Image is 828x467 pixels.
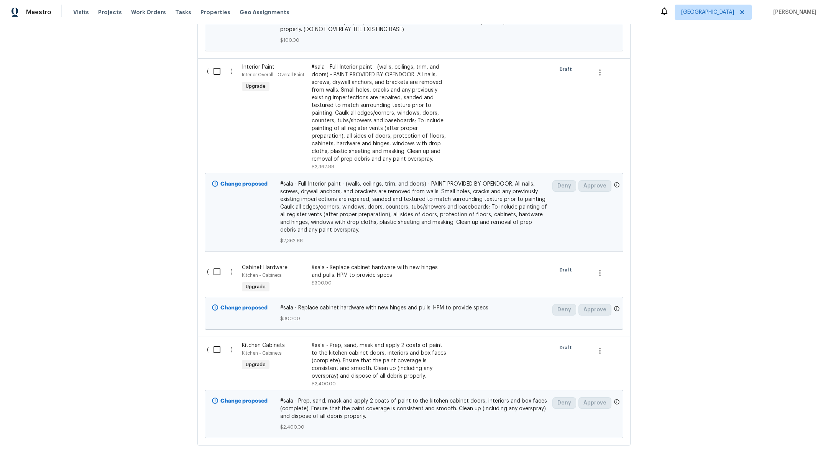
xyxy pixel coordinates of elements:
[73,8,89,16] span: Visits
[242,343,285,348] span: Kitchen Cabinets
[280,315,548,322] span: $300.00
[242,64,274,70] span: Interior Paint
[200,8,230,16] span: Properties
[280,180,548,234] span: #sala - Full Interior paint - (walls, ceilings, trim, and doors) - PAINT PROVIDED BY OPENDOOR. Al...
[312,164,334,169] span: $2,362.88
[220,181,268,187] b: Change proposed
[242,273,281,278] span: Kitchen - Cabinets
[578,397,611,409] button: Approve
[312,381,336,386] span: $2,400.00
[552,180,576,192] button: Deny
[220,305,268,311] b: Change proposed
[560,66,575,73] span: Draft
[205,339,240,390] div: ( )
[175,10,191,15] span: Tasks
[614,182,620,190] span: Only a market manager or an area construction manager can approve
[243,361,269,368] span: Upgrade
[312,264,447,279] div: #sala - Replace cabinet hardware with new hinges and pulls. HPM to provide specs
[280,304,548,312] span: #sala - Replace cabinet hardware with new hinges and pulls. HPM to provide specs
[280,397,548,420] span: #sala - Prep, sand, mask and apply 2 coats of paint to the kitchen cabinet doors, interiors and b...
[552,304,576,316] button: Deny
[614,306,620,314] span: Only a market manager or an area construction manager can approve
[98,8,122,16] span: Projects
[242,72,304,77] span: Interior Overall - Overall Paint
[280,36,548,44] span: $100.00
[242,351,281,355] span: Kitchen - Cabinets
[240,8,289,16] span: Geo Assignments
[770,8,816,16] span: [PERSON_NAME]
[312,63,447,163] div: #sala - Full Interior paint - (walls, ceilings, trim, and doors) - PAINT PROVIDED BY OPENDOOR. Al...
[578,180,611,192] button: Approve
[312,281,332,285] span: $300.00
[312,342,447,380] div: #sala - Prep, sand, mask and apply 2 coats of paint to the kitchen cabinet doors, interiors and b...
[220,398,268,404] b: Change proposed
[560,344,575,352] span: Draft
[243,283,269,291] span: Upgrade
[242,265,287,270] span: Cabinet Hardware
[243,82,269,90] span: Upgrade
[552,397,576,409] button: Deny
[280,423,548,431] span: $2,400.00
[205,61,240,173] div: ( )
[614,399,620,407] span: Only a market manager or an area construction manager can approve
[578,304,611,316] button: Approve
[681,8,734,16] span: [GEOGRAPHIC_DATA]
[131,8,166,16] span: Work Orders
[26,8,51,16] span: Maestro
[205,261,240,297] div: ( )
[560,266,575,274] span: Draft
[280,237,548,245] span: $2,362.88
